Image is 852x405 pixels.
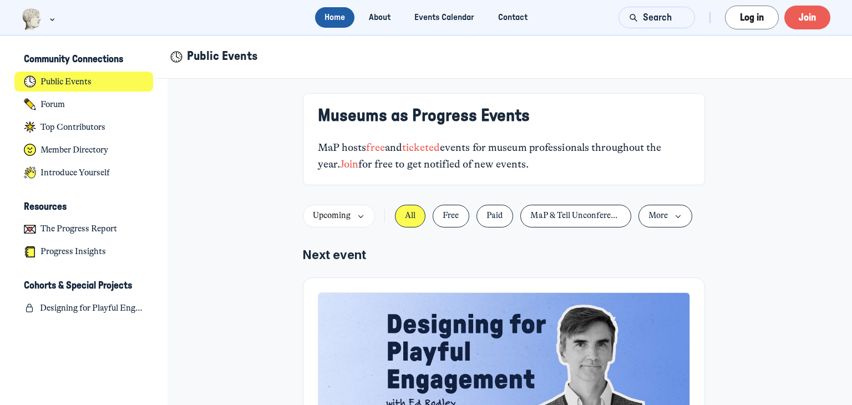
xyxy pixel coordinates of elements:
[318,139,691,173] p: MaP hosts and events for museum professionals throughout the year. for free to get notified of ne...
[14,50,154,69] button: Community ConnectionsCollapse space
[14,140,154,160] a: Member Directory
[784,6,830,29] button: Join
[40,303,144,313] h4: Designing for Playful Engagement
[489,7,537,28] a: Contact
[40,224,117,234] h4: The Progress Report
[14,219,154,239] a: The Progress Report
[395,205,426,227] button: All
[22,8,42,30] img: Museums as Progress logo
[530,210,623,220] span: MaP & Tell Unconference
[14,276,154,296] button: Cohorts & Special ProjectsCollapse space
[476,205,514,227] button: Paid
[318,105,691,127] h3: Museums as Progress Events
[402,141,440,154] a: ticketed
[443,210,459,220] span: Free
[40,145,108,155] h4: Member Directory
[40,99,65,110] h4: Forum
[303,246,706,263] h5: Next event
[40,122,105,133] h4: Top Contributors
[405,210,415,220] span: All
[187,48,258,65] h1: Public Events
[648,210,682,222] span: More
[359,7,400,28] a: About
[405,7,484,28] a: Events Calendar
[40,168,110,178] h4: Introduce Yourself
[14,198,154,217] button: ResourcesCollapse space
[313,210,365,222] span: Upcoming
[340,158,358,170] a: Join
[24,280,132,292] h3: Cohorts & Special Projects
[40,246,106,257] h4: Progress Insights
[366,141,384,154] a: free
[725,6,779,29] button: Log in
[315,7,355,28] a: Home
[22,7,58,31] button: Museums as Progress logo
[24,53,123,65] h3: Community Connections
[618,7,695,28] button: Search
[14,163,154,183] a: Introduce Yourself
[303,205,375,227] button: Upcoming
[24,201,67,213] h3: Resources
[14,72,154,92] a: Public Events
[40,77,92,87] h4: Public Events
[14,241,154,262] a: Progress Insights
[520,205,631,227] button: MaP & Tell Unconference
[14,94,154,115] a: Forum
[14,298,154,318] a: Designing for Playful Engagement
[638,205,692,227] button: More
[156,36,852,79] header: Page Header
[433,205,469,227] button: Free
[486,210,503,220] span: Paid
[14,117,154,138] a: Top Contributors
